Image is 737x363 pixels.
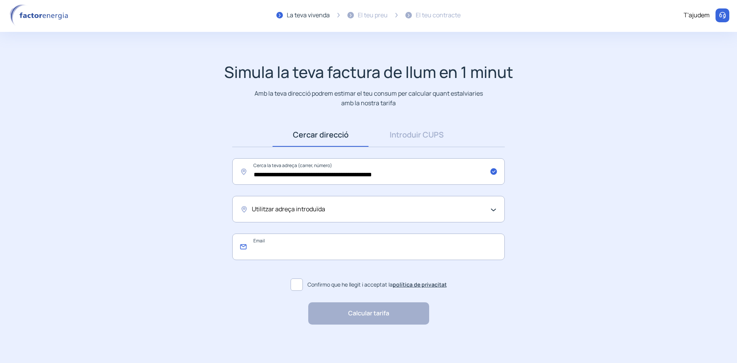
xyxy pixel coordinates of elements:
[287,10,330,20] div: La teva vivenda
[719,12,726,19] img: llamar
[8,4,73,27] img: logo factor
[358,10,388,20] div: El teu preu
[684,10,710,20] div: T'ajudem
[273,123,368,147] a: Cercar direcció
[253,89,484,108] p: Amb la teva direcció podrem estimar el teu consum per calcular quant estalviaries amb la nostra t...
[393,281,447,288] a: política de privacitat
[307,280,447,289] span: Confirmo que he llegit i acceptat la
[368,123,464,147] a: Introduir CUPS
[416,10,461,20] div: El teu contracte
[252,204,325,214] span: Utilitzar adreça introduïda
[224,63,513,81] h1: Simula la teva factura de llum en 1 minut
